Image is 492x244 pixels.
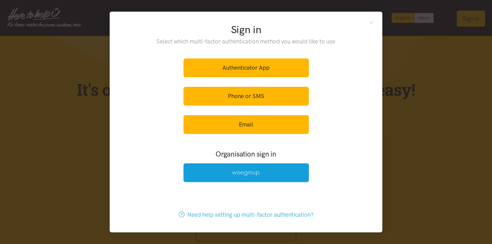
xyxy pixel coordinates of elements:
img: Wise Group [232,170,260,176]
a: Email [183,115,309,134]
p: Select which multi-factor authentication method you would like to use [143,37,350,46]
a: Need help setting up multi-factor authentication? [172,205,321,224]
button: Close [368,20,374,26]
h3: Organisation sign in [165,149,327,159]
a: Authenticator App [183,58,309,77]
a: Phone or SMS [183,87,309,106]
h2: Sign in [143,23,350,37]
